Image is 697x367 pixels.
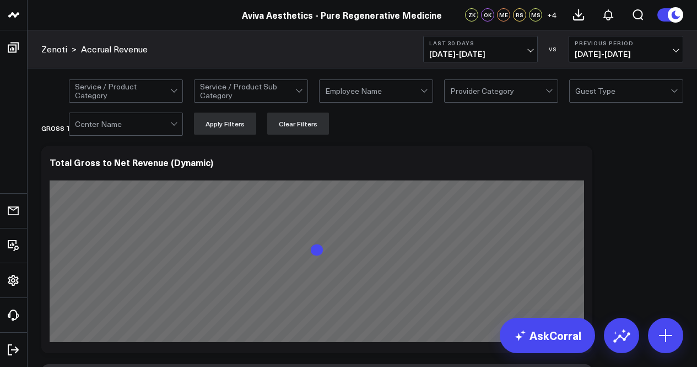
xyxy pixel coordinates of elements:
[267,113,329,135] button: Clear Filters
[423,36,538,62] button: Last 30 Days[DATE]-[DATE]
[543,46,563,52] div: VS
[81,43,148,55] a: Accrual Revenue
[242,9,442,21] a: Aviva Aesthetics - Pure Regenerative Medicine
[50,156,213,168] div: Total Gross to Net Revenue (Dynamic)
[545,8,558,22] button: +4
[41,115,123,141] div: Gross to Net Revenue
[194,113,256,135] button: Apply Filters
[529,8,542,22] div: MS
[497,8,510,22] div: ME
[575,50,677,58] span: [DATE] - [DATE]
[429,40,532,46] b: Last 30 Days
[513,8,526,22] div: RS
[575,40,677,46] b: Previous Period
[547,11,556,19] span: + 4
[500,318,595,353] a: AskCorral
[41,43,77,55] div: >
[41,43,67,55] a: Zenoti
[569,36,683,62] button: Previous Period[DATE]-[DATE]
[481,8,494,22] div: OK
[429,50,532,58] span: [DATE] - [DATE]
[465,8,478,22] div: ZK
